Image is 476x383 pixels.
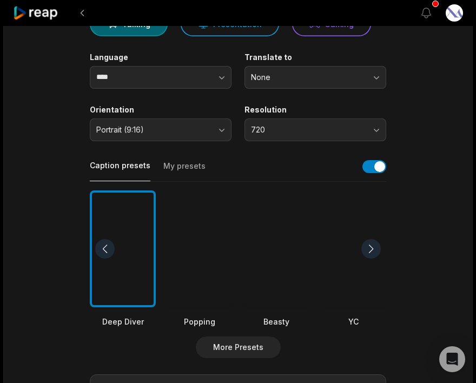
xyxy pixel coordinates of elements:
[251,72,365,82] span: None
[90,118,232,141] button: Portrait (9:16)
[320,316,386,327] div: YC
[196,336,281,358] button: More Presets
[244,66,386,89] button: None
[90,52,232,62] label: Language
[90,316,156,327] div: Deep Diver
[163,161,206,181] button: My presets
[167,316,233,327] div: Popping
[439,346,465,372] div: Open Intercom Messenger
[90,160,150,181] button: Caption presets
[244,52,386,62] label: Translate to
[244,105,386,115] label: Resolution
[90,105,232,115] label: Orientation
[244,118,386,141] button: 720
[251,125,365,135] span: 720
[96,125,210,135] span: Portrait (9:16)
[243,316,309,327] div: Beasty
